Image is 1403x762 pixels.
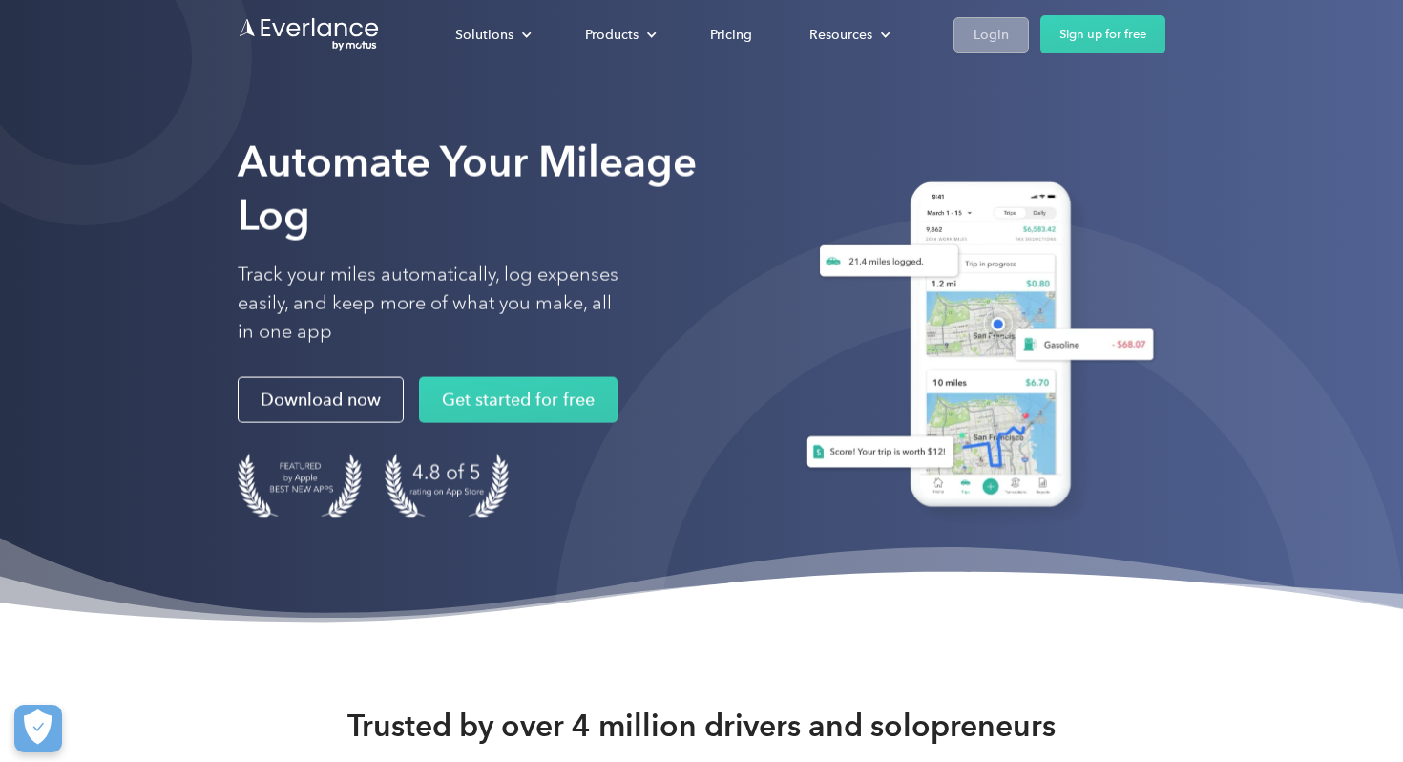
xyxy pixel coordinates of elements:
[809,23,872,47] div: Resources
[953,17,1029,53] a: Login
[238,16,381,53] a: Go to homepage
[566,18,672,52] div: Products
[455,23,513,47] div: Solutions
[419,377,618,423] a: Get started for free
[790,18,906,52] div: Resources
[14,705,62,752] button: Cookies Settings
[238,261,619,347] p: Track your miles automatically, log expenses easily, and keep more of what you make, all in one app
[1040,15,1165,53] a: Sign up for free
[238,454,362,518] img: Badge for Featured by Apple Best New Apps
[974,23,1009,47] div: Login
[347,707,1056,745] strong: Trusted by over 4 million drivers and solopreneurs
[710,23,752,47] div: Pricing
[436,18,547,52] div: Solutions
[385,454,509,518] img: 4.9 out of 5 stars on the app store
[691,18,771,52] a: Pricing
[238,137,697,241] strong: Automate Your Mileage Log
[585,23,639,47] div: Products
[784,167,1165,529] img: Everlance, mileage tracker app, expense tracking app
[238,377,404,423] a: Download now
